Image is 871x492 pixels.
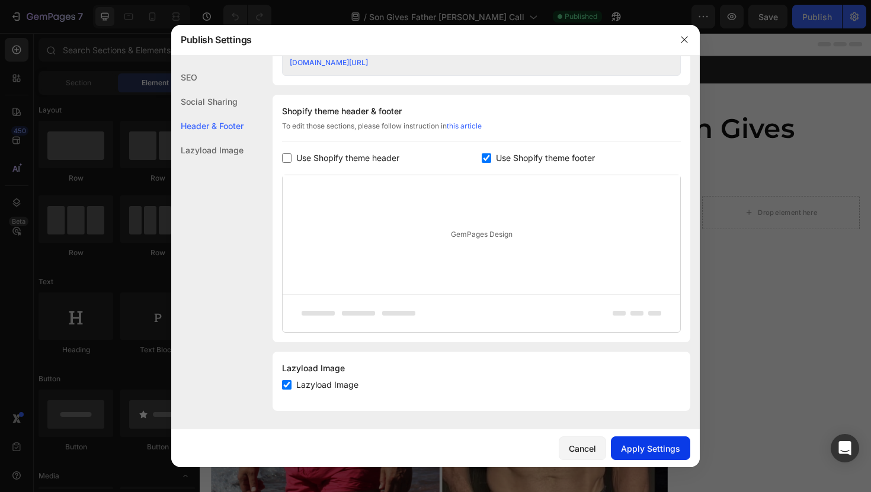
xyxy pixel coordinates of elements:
[447,121,482,130] a: this article
[171,24,669,55] div: Publish Settings
[290,58,368,67] a: [DOMAIN_NAME][URL]
[831,434,859,462] div: Open Intercom Messenger
[621,442,680,455] div: Apply Settings
[171,138,244,162] div: Lazyload Image
[296,378,358,392] span: Lazyload Image
[282,361,681,375] div: Lazyload Image
[171,114,244,138] div: Header & Footer
[282,121,681,142] div: To edit those sections, please follow instruction in
[13,33,698,45] p: Advertorial
[12,82,699,158] h1: Father Turns Superhuman After Son Gives Him Brutal Wakeup Call
[611,436,690,460] button: Apply Settings
[282,104,681,118] div: Shopify theme header & footer
[171,65,244,89] div: SEO
[559,436,606,460] button: Cancel
[569,442,596,455] div: Cancel
[496,151,595,165] span: Use Shopify theme footer
[591,185,654,195] div: Drop element here
[171,89,244,114] div: Social Sharing
[283,175,680,294] div: GemPages Design
[296,151,399,165] span: Use Shopify theme header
